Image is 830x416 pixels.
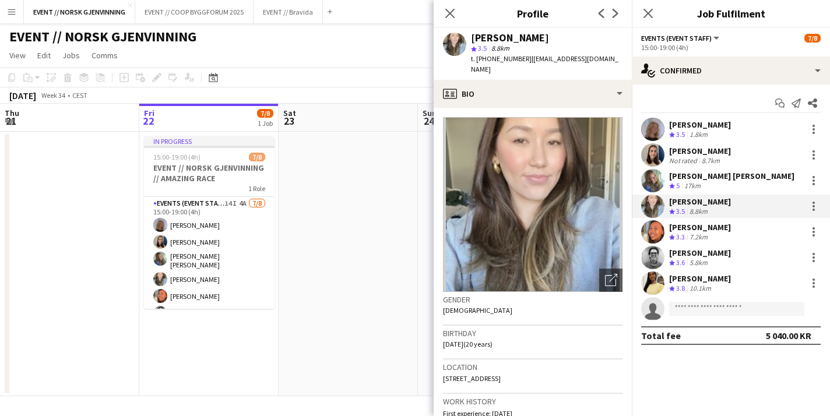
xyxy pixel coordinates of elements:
span: [DATE] (20 years) [443,340,493,348]
span: View [9,50,26,61]
button: EVENT // Bravida [254,1,323,23]
span: 7/8 [257,109,273,118]
h3: Gender [443,294,622,305]
span: Thu [5,108,19,118]
div: 8.8km [687,207,710,217]
div: [PERSON_NAME] [669,248,731,258]
div: [PERSON_NAME] [PERSON_NAME] [669,171,794,181]
div: Confirmed [632,57,830,84]
h3: Work history [443,396,622,407]
span: 22 [142,114,154,128]
span: t. [PHONE_NUMBER] [471,54,532,63]
h3: Job Fulfilment [632,6,830,21]
div: Total fee [641,330,681,341]
h3: EVENT // NORSK GJENVINNING // AMAZING RACE [144,163,275,184]
span: Sat [283,108,296,118]
div: 8.7km [699,156,722,165]
span: [STREET_ADDRESS] [443,374,501,383]
span: Sun [423,108,437,118]
div: In progress [144,136,275,146]
div: [PERSON_NAME] [669,273,731,284]
h3: Birthday [443,328,622,339]
a: View [5,48,30,63]
div: 17km [682,181,703,191]
div: 1 Job [258,119,273,128]
div: [PERSON_NAME] [669,222,731,232]
div: 15:00-19:00 (4h) [641,43,821,52]
div: 5 040.00 KR [766,330,811,341]
div: 1.8km [687,130,710,140]
div: Open photos pop-in [599,269,622,292]
span: 5 [676,181,680,190]
div: [PERSON_NAME] [471,33,549,43]
h1: EVENT // NORSK GJENVINNING [9,28,196,45]
app-card-role: Events (Event Staff)14I4A7/815:00-19:00 (4h)[PERSON_NAME][PERSON_NAME][PERSON_NAME] [PERSON_NAME]... [144,197,275,358]
div: [PERSON_NAME] [669,119,731,130]
div: Bio [434,80,632,108]
button: EVENT // NORSK GJENVINNING [24,1,135,23]
a: Jobs [58,48,85,63]
img: Crew avatar or photo [443,117,622,292]
span: 1 Role [248,184,265,193]
a: Comms [87,48,122,63]
span: Edit [37,50,51,61]
div: 10.1km [687,284,713,294]
button: Events (Event Staff) [641,34,721,43]
app-job-card: In progress15:00-19:00 (4h)7/8EVENT // NORSK GJENVINNING // AMAZING RACE1 RoleEvents (Event Staff... [144,136,275,309]
span: 8.8km [489,44,512,52]
div: Not rated [669,156,699,165]
span: 15:00-19:00 (4h) [153,153,201,161]
span: 3.5 [676,130,685,139]
span: Week 34 [38,91,68,100]
span: 7/8 [804,34,821,43]
div: 5.8km [687,258,710,268]
h3: Location [443,362,622,372]
div: CEST [72,91,87,100]
span: 7/8 [249,153,265,161]
div: [DATE] [9,90,36,101]
span: [DEMOGRAPHIC_DATA] [443,306,512,315]
span: 23 [282,114,296,128]
div: [PERSON_NAME] [669,196,731,207]
span: 3.6 [676,258,685,267]
a: Edit [33,48,55,63]
span: 3.3 [676,232,685,241]
span: 3.5 [676,207,685,216]
div: 7.2km [687,232,710,242]
span: Events (Event Staff) [641,34,712,43]
button: EVENT // COOP BYGGFORUM 2025 [135,1,254,23]
span: Fri [144,108,154,118]
span: 3.5 [478,44,487,52]
span: Jobs [62,50,80,61]
h3: Profile [434,6,632,21]
div: [PERSON_NAME] [669,146,731,156]
span: Comms [92,50,118,61]
span: | [EMAIL_ADDRESS][DOMAIN_NAME] [471,54,618,73]
span: 24 [421,114,437,128]
span: 21 [3,114,19,128]
span: 3.8 [676,284,685,292]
